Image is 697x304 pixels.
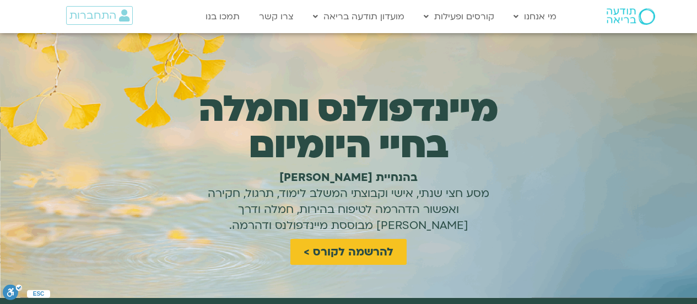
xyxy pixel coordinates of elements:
h1: מיינדפולנס וחמלה בחיי היומיום [183,91,514,164]
a: להרשמה לקורס > [290,239,407,265]
span: להרשמה לקורס > [304,246,393,258]
a: מועדון תודעה בריאה [307,6,410,27]
a: מי אנחנו [508,6,562,27]
a: התחברות [66,6,133,25]
b: בהנחיית [PERSON_NAME] [279,170,418,185]
a: קורסים ופעילות [418,6,500,27]
a: צרו קשר [253,6,299,27]
h1: מסע חצי שנתי, אישי וקבוצתי המשלב לימוד, תרגול, חקירה ואפשור הדהרמה לטיפוח בהירות, חמלה ודרך [PERS... [194,169,503,233]
a: תמכו בנו [200,6,245,27]
img: תודעה בריאה [607,8,655,25]
span: התחברות [69,9,116,22]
